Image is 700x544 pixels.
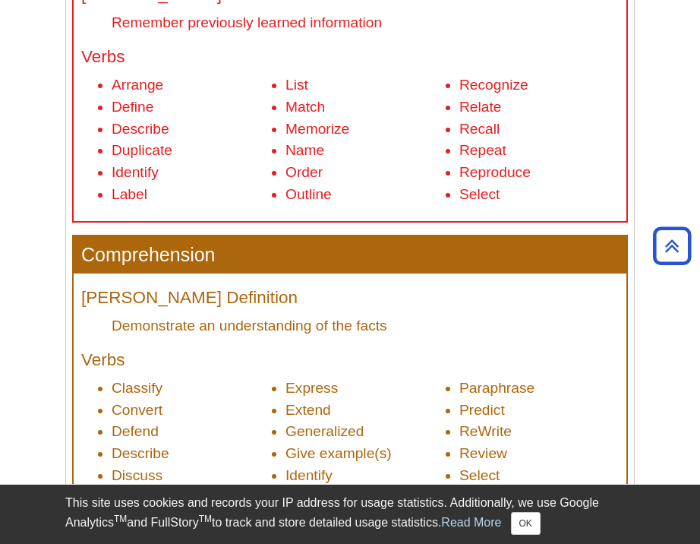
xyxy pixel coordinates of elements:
[81,289,619,308] h4: [PERSON_NAME] Definition
[459,184,619,206] li: Select
[112,184,271,206] li: Label
[112,421,271,443] li: Defend
[112,96,271,119] li: Define
[285,96,445,119] li: Match
[199,514,212,524] sup: TM
[648,236,696,256] a: Back to Top
[74,236,626,274] h3: Comprehension
[112,400,271,422] li: Convert
[459,400,619,422] li: Predict
[81,48,619,67] h4: Verbs
[285,184,445,206] li: Outline
[285,378,445,400] li: Express
[459,421,619,443] li: ReWrite
[511,512,541,535] button: Close
[459,119,619,141] li: Recall
[112,465,271,487] li: Discuss
[65,494,635,535] div: This site uses cookies and records your IP address for usage statistics. Additionally, we use Goo...
[441,516,501,529] a: Read More
[459,378,619,400] li: Paraphrase
[459,140,619,162] li: Repeat
[285,465,445,487] li: Identify
[114,514,127,524] sup: TM
[459,74,619,96] li: Recognize
[112,140,271,162] li: Duplicate
[459,443,619,465] li: Review
[285,162,445,184] li: Order
[112,378,271,400] li: Classify
[112,12,619,33] dd: Remember previously learned information
[459,96,619,119] li: Relate
[285,119,445,141] li: Memorize
[285,421,445,443] li: Generalized
[459,465,619,487] li: Select
[112,315,619,336] dd: Demonstrate an understanding of the facts
[112,443,271,465] li: Describe
[112,74,271,96] li: Arrange
[112,119,271,141] li: Describe
[285,400,445,422] li: Extend
[459,162,619,184] li: Reproduce
[285,443,445,465] li: Give example(s)
[285,140,445,162] li: Name
[81,351,619,370] h4: Verbs
[112,162,271,184] li: Identify
[285,74,445,96] li: List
